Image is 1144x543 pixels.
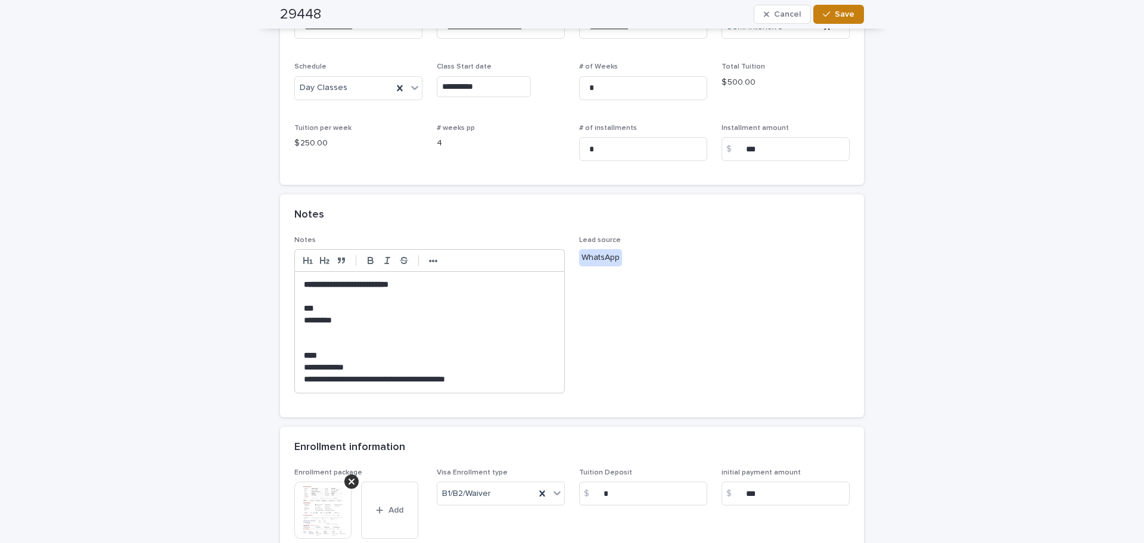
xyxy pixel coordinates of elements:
span: Lead source [579,237,621,244]
p: $ 250.00 [294,137,422,150]
button: Cancel [754,5,811,24]
span: Enrollment package [294,469,362,476]
span: Cancel [774,10,801,18]
strong: ••• [429,256,438,266]
span: Installment amount [722,125,789,132]
button: Add [361,482,418,539]
span: initial payment amount [722,469,801,476]
span: # of installments [579,125,637,132]
div: $ [722,137,745,161]
div: $ [579,482,603,505]
span: Save [835,10,854,18]
span: B1/B2/Waiver [442,488,491,500]
span: Class Start date [437,63,492,70]
h2: 29448 [280,6,321,23]
div: WhatsApp [579,249,622,266]
span: Tuition per week [294,125,352,132]
h2: Enrollment information [294,441,405,454]
span: # weeks pp [437,125,475,132]
span: # of Weeks [579,63,618,70]
span: Add [388,506,403,514]
span: Day Classes [300,82,347,94]
span: Tuition Deposit [579,469,632,476]
div: $ [722,482,745,505]
span: Visa Enrollment type [437,469,508,476]
span: Schedule [294,63,327,70]
h2: Notes [294,209,324,222]
p: 4 [437,137,565,150]
span: Total Tuition [722,63,765,70]
button: Save [813,5,864,24]
button: ••• [425,253,442,268]
span: Notes [294,237,316,244]
p: $ 500.00 [722,76,850,89]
